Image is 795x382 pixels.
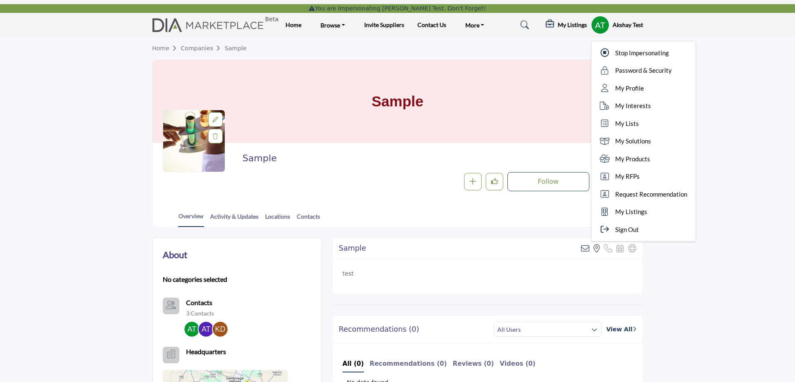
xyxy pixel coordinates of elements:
[615,172,640,181] span: My RFPs
[181,45,225,52] a: Companies
[507,172,589,191] button: Follow
[615,119,639,128] span: My Lists
[453,360,494,367] b: Reviews (0)
[460,19,490,31] a: More
[497,325,521,334] h2: All Users
[178,212,204,227] a: Overview
[606,325,636,334] a: View All
[594,62,693,79] a: Password & Security
[594,185,693,203] a: Request Recommendation
[265,212,291,227] a: Locations
[615,66,672,75] span: Password & Security
[242,153,471,164] h2: Sample
[265,16,278,23] h6: Beta
[163,248,187,261] h2: About
[613,21,643,29] h5: Akshay Test
[339,325,419,334] h2: Recommendations (0)
[615,48,669,58] span: Stop Impersonating
[615,101,651,111] span: My Interests
[615,190,687,199] span: Request Recommendation
[594,97,693,115] a: My Interests
[152,18,268,32] a: Beta
[546,20,587,30] div: My Listings
[417,21,446,28] a: Contact Us
[339,244,366,253] h2: Sample
[372,60,424,143] h1: Sample
[594,203,693,221] a: My Listings
[558,21,587,29] h5: My Listings
[494,322,602,337] button: All Users
[208,112,223,127] div: Aspect Ratio:1:1,Size:400x400px
[615,84,644,93] span: My Profile
[286,21,301,28] a: Home
[163,347,179,363] button: Headquarter icon
[594,79,693,97] a: My Profile
[152,18,268,32] img: site Logo
[364,21,404,28] a: Invite Suppliers
[186,298,212,308] a: Contacts
[163,298,179,314] button: Contact-Employee Icon
[486,173,503,190] button: Like
[213,322,228,337] img: Krushnpal D.
[186,347,226,357] b: Headquarters
[591,16,609,34] button: Show hide supplier dropdown
[163,274,227,284] b: No categories selected
[163,298,179,314] a: Link of redirect to contact page
[315,19,351,31] a: Browse
[615,136,651,146] span: My Solutions
[512,18,534,32] a: Search
[594,115,693,133] a: My Lists
[184,322,199,337] img: Akshay T.
[186,298,212,306] b: Contacts
[225,45,247,52] a: Sample
[500,360,536,367] b: Videos (0)
[296,212,320,227] a: Contacts
[343,269,633,278] p: test
[594,168,693,185] a: My RFPs
[615,225,639,234] span: Sign Out
[210,212,259,227] a: Activity & Updates
[370,360,447,367] b: Recommendations (0)
[594,150,693,168] a: My Products
[343,360,364,367] b: All (0)
[615,207,647,217] span: My Listings
[186,309,214,318] a: 3 Contacts
[152,45,181,52] a: Home
[199,322,214,337] img: Akshay T.
[615,154,650,164] span: My Products
[594,132,693,150] a: My Solutions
